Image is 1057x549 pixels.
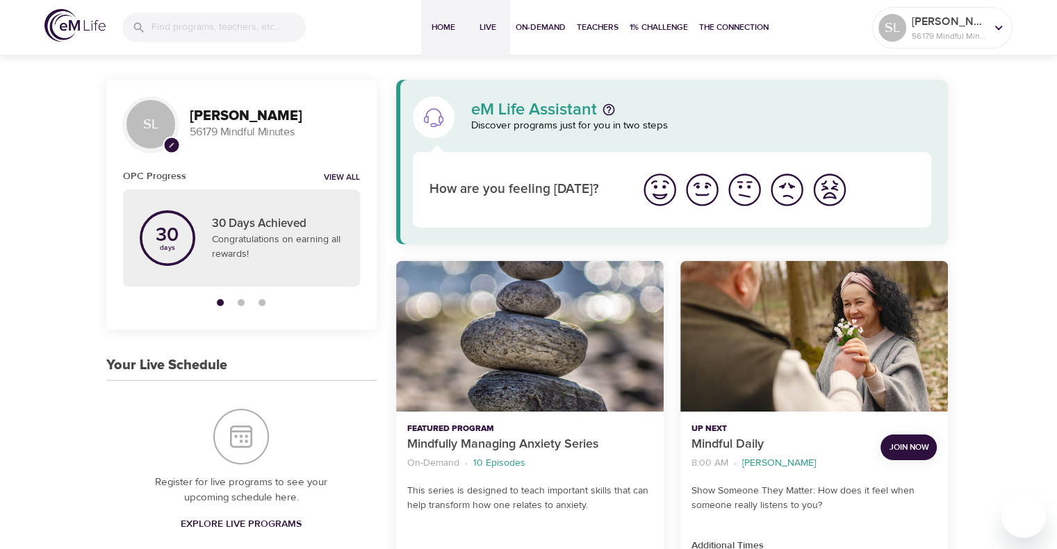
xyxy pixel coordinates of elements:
[465,454,468,473] li: ·
[407,484,653,513] p: This series is designed to teach important skills that can help transform how one relates to anxi...
[106,357,227,373] h3: Your Live Schedule
[396,261,664,412] button: Mindfully Managing Anxiety Series
[1001,493,1046,538] iframe: Button to launch messaging window
[181,516,302,533] span: Explore Live Programs
[123,96,179,152] div: SL
[912,30,985,42] p: 56179 Mindful Minutes
[429,180,622,200] p: How are you feeling [DATE]?
[734,454,737,473] li: ·
[880,434,937,460] button: Join Now
[683,171,721,209] img: good
[471,20,505,35] span: Live
[212,215,343,233] p: 30 Days Achieved
[190,124,360,140] p: 56179 Mindful Minutes
[726,171,764,209] img: ok
[681,169,723,211] button: I'm feeling good
[213,409,269,464] img: Your Live Schedule
[691,456,728,471] p: 8:00 AM
[175,512,307,537] a: Explore Live Programs
[810,171,849,209] img: worst
[742,456,816,471] p: [PERSON_NAME]
[641,171,679,209] img: great
[427,20,460,35] span: Home
[471,101,597,118] p: eM Life Assistant
[878,14,906,42] div: SL
[423,106,445,128] img: eM Life Assistant
[324,172,360,184] a: View all notifications
[407,435,653,454] p: Mindfully Managing Anxiety Series
[808,169,851,211] button: I'm feeling worst
[151,12,306,42] input: Find programs, teachers, etc...
[723,169,766,211] button: I'm feeling ok
[516,20,566,35] span: On-Demand
[190,108,360,124] h3: [PERSON_NAME]
[212,233,343,262] p: Congratulations on earning all rewards!
[473,456,525,471] p: 10 Episodes
[44,9,106,42] img: logo
[134,475,349,506] p: Register for live programs to see your upcoming schedule here.
[691,423,869,435] p: Up Next
[768,171,806,209] img: bad
[766,169,808,211] button: I'm feeling bad
[639,169,681,211] button: I'm feeling great
[123,169,186,184] h6: OPC Progress
[407,456,459,471] p: On-Demand
[912,13,985,30] p: [PERSON_NAME]
[577,20,618,35] span: Teachers
[471,118,932,134] p: Discover programs just for you in two steps
[156,226,179,245] p: 30
[407,454,653,473] nav: breadcrumb
[691,454,869,473] nav: breadcrumb
[680,261,948,412] button: Mindful Daily
[630,20,688,35] span: 1% Challenge
[699,20,769,35] span: The Connection
[407,423,653,435] p: Featured Program
[156,245,179,251] p: days
[691,435,869,454] p: Mindful Daily
[691,484,937,513] p: Show Someone They Matter: How does it feel when someone really listens to you?
[889,440,928,455] span: Join Now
